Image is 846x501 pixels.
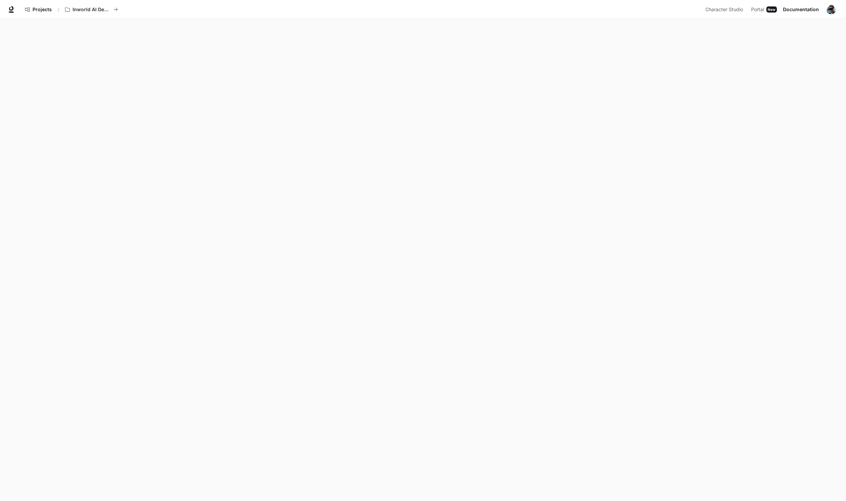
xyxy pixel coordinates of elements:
span: Projects [33,7,52,13]
div: New [766,6,777,13]
a: Go to projects [22,3,55,16]
a: Documentation [780,3,822,16]
a: PortalNew [748,3,780,16]
span: Portal [751,5,764,14]
img: User avatar [826,5,836,14]
p: Inworld AI Demos [73,7,110,13]
div: / [55,6,62,13]
span: Documentation [783,5,819,14]
button: All workspaces [62,3,121,16]
button: User avatar [824,3,838,16]
a: Character Studio [703,3,748,16]
span: Character Studio [705,5,743,14]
